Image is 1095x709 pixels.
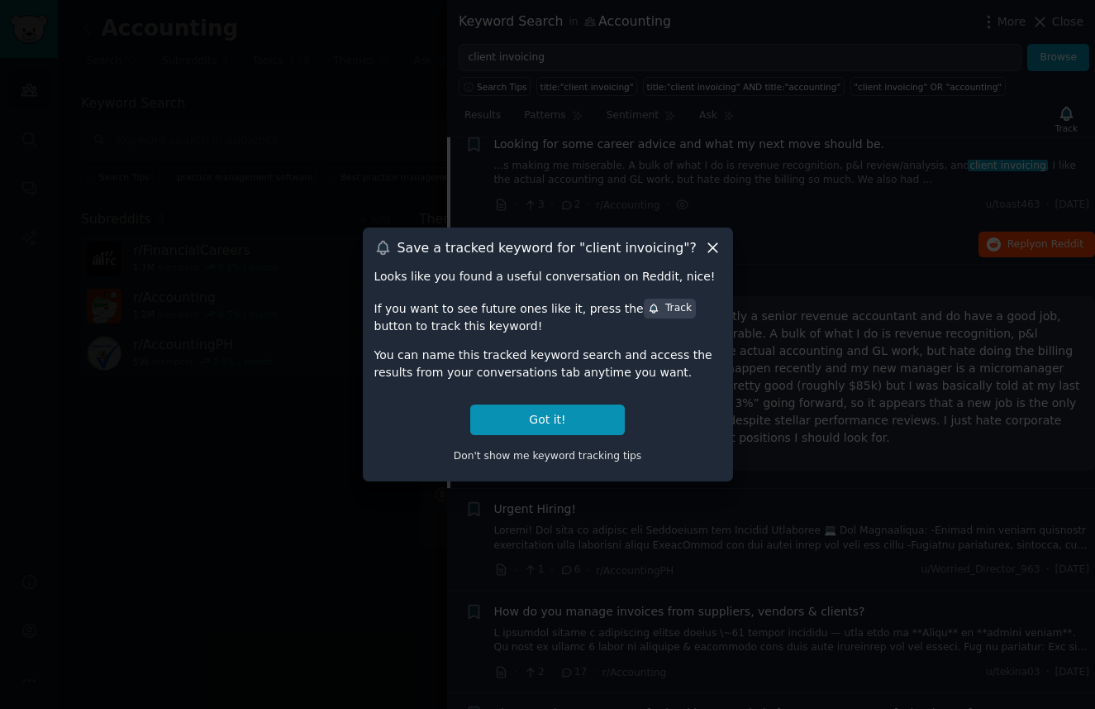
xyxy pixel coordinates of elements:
[374,297,721,335] div: If you want to see future ones like it, press the button to track this keyword!
[470,405,624,435] button: Got it!
[648,301,692,316] div: Track
[374,347,721,381] div: You can name this tracked keyword search and access the results from your conversations tab anyti...
[454,450,642,462] span: Don't show me keyword tracking tips
[398,239,697,256] h3: Save a tracked keyword for " client invoicing "?
[374,268,721,285] div: Looks like you found a useful conversation on Reddit, nice!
